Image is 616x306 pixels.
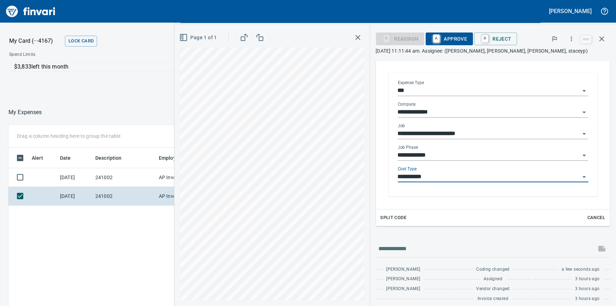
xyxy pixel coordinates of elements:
p: $3,833 left this month [14,63,207,71]
span: Alert [32,154,52,162]
span: Approve [431,33,467,45]
span: 3 hours ago [575,286,600,293]
span: Invoice created [478,295,508,302]
span: Date [60,154,71,162]
label: Job [398,124,405,128]
span: a few seconds ago [562,266,600,273]
a: esc [581,35,592,43]
label: Company [398,102,416,106]
td: 241002 [92,187,156,206]
p: Drag a column heading here to group the table [17,133,120,140]
span: This records your message into the invoice and notifies anyone mentioned [593,240,610,257]
td: 241002 [92,168,156,187]
span: [PERSON_NAME] [387,266,420,273]
div: Expand [376,63,610,226]
label: Job Phase [398,145,418,149]
button: Cancel [585,212,608,223]
nav: breadcrumb [8,108,42,117]
span: Close invoice [579,30,610,47]
button: Open [579,172,589,182]
span: Vendor changed [476,286,510,293]
span: [PERSON_NAME] [387,276,420,283]
span: Split Code [381,214,407,222]
span: Reject [480,33,512,45]
button: Flag [547,31,562,47]
span: Date [60,154,80,162]
button: Open [579,151,589,160]
span: 3 hours ago [575,295,600,302]
a: A [433,35,440,42]
button: Page 1 of 1 [178,31,220,44]
button: Open [579,107,589,117]
button: Open [579,129,589,139]
a: R [482,35,489,42]
button: Lock Card [65,36,97,47]
button: Open [579,86,589,96]
p: My Expenses [8,108,42,117]
td: AP Invoices [156,168,209,187]
span: Spend Limits [9,51,122,58]
span: Lock Card [68,37,94,45]
span: Description [95,154,122,162]
td: AP Invoices [156,187,209,206]
span: 3 hours ago [575,276,600,283]
p: My Card (···4167) [9,37,62,45]
p: Online allowed [4,71,211,78]
span: Employee [159,154,191,162]
button: Split Code [379,212,408,223]
button: RReject [474,33,517,45]
span: Coding changed [476,266,510,273]
label: Cost Type [398,167,417,171]
button: More [564,31,579,47]
td: [DATE] [57,168,92,187]
h5: [PERSON_NAME] [549,7,592,15]
div: Reassign [376,35,424,41]
span: [PERSON_NAME] [387,286,420,293]
span: Alert [32,154,43,162]
span: Description [95,154,131,162]
span: Page 1 of 1 [181,33,217,42]
p: [DATE] 11:11:44 am. Assignee: ([PERSON_NAME], [PERSON_NAME], [PERSON_NAME], staceyp) [376,47,610,54]
button: [PERSON_NAME] [548,6,593,17]
label: Expense Type [398,81,424,85]
button: AApprove [426,33,473,45]
span: Cancel [587,214,606,222]
span: Assigned [484,276,502,283]
span: Employee [159,154,181,162]
td: [DATE] [57,187,92,206]
img: Finvari [4,3,57,20]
